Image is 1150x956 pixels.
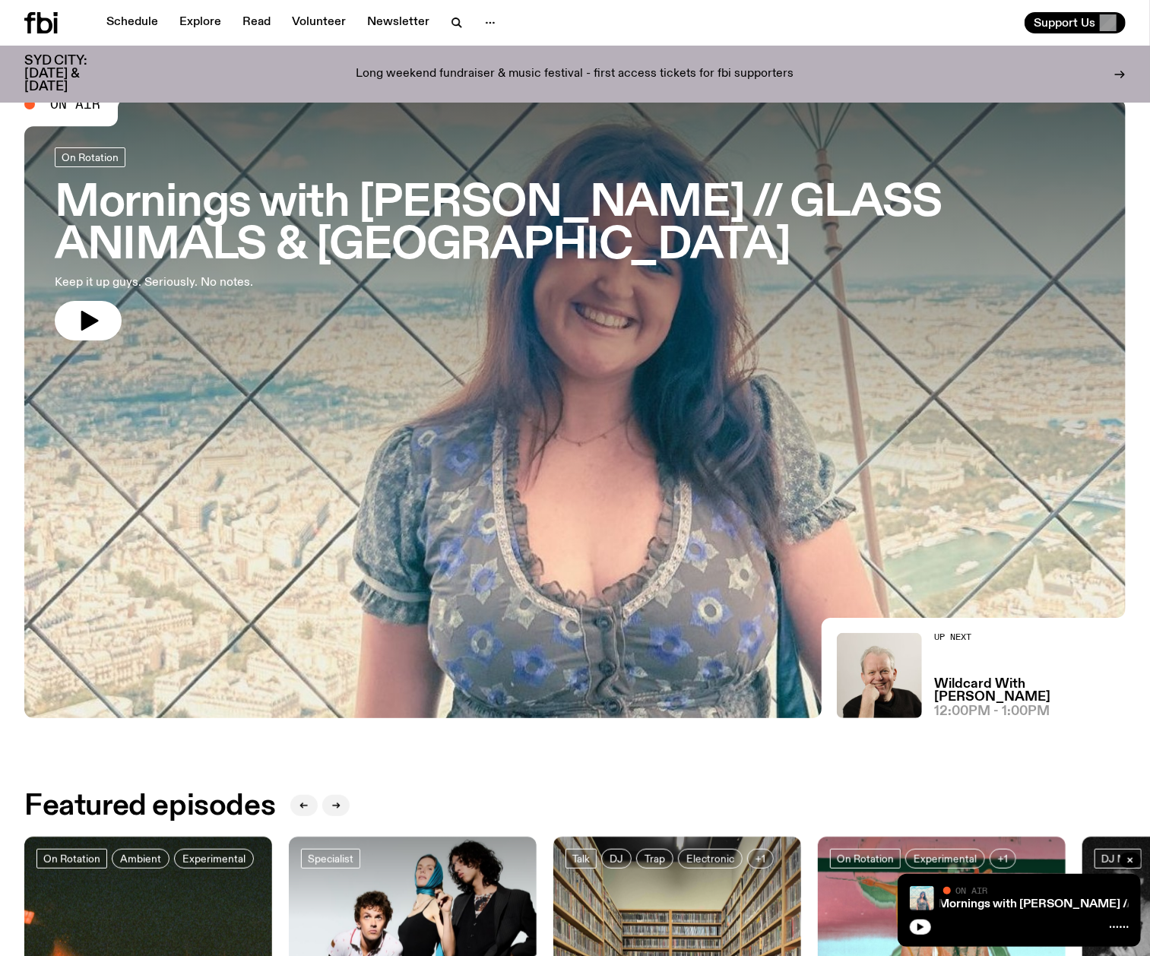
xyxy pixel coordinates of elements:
[686,853,734,865] span: Electronic
[174,849,254,869] a: Experimental
[97,12,167,33] a: Schedule
[120,853,161,865] span: Ambient
[636,849,673,869] a: Trap
[50,97,100,111] span: On Air
[62,152,119,163] span: On Rotation
[55,182,1095,267] h3: Mornings with [PERSON_NAME] // GLASS ANIMALS & [GEOGRAPHIC_DATA]
[914,853,977,865] span: Experimental
[934,633,1126,641] h2: Up Next
[955,885,987,895] span: On Air
[36,849,107,869] a: On Rotation
[55,274,444,292] p: Keep it up guys. Seriously. No notes.
[112,849,169,869] a: Ambient
[645,853,665,865] span: Trap
[24,793,275,820] h2: Featured episodes
[1101,853,1135,865] span: DJ Mix
[934,705,1050,718] span: 12:00pm - 1:00pm
[934,678,1126,704] a: Wildcard With [PERSON_NAME]
[830,849,901,869] a: On Rotation
[837,633,922,718] img: Stuart is smiling charmingly, wearing a black t-shirt against a stark white background.
[283,12,355,33] a: Volunteer
[24,55,122,93] h3: SYD CITY: [DATE] & [DATE]
[43,853,100,865] span: On Rotation
[601,849,632,869] a: DJ
[358,12,439,33] a: Newsletter
[182,853,246,865] span: Experimental
[55,147,125,167] a: On Rotation
[170,12,230,33] a: Explore
[990,849,1016,869] button: +1
[756,853,765,865] span: +1
[565,849,597,869] a: Talk
[1095,849,1142,869] a: DJ Mix
[678,849,743,869] a: Electronic
[356,68,794,81] p: Long weekend fundraiser & music festival - first access tickets for fbi supporters
[998,853,1008,865] span: +1
[1034,16,1095,30] span: Support Us
[55,147,1095,340] a: Mornings with [PERSON_NAME] // GLASS ANIMALS & [GEOGRAPHIC_DATA]Keep it up guys. Seriously. No no...
[572,853,590,865] span: Talk
[905,849,985,869] a: Experimental
[301,849,360,869] a: Specialist
[1025,12,1126,33] button: Support Us
[233,12,280,33] a: Read
[610,853,623,865] span: DJ
[747,849,774,869] button: +1
[308,853,353,865] span: Specialist
[837,853,894,865] span: On Rotation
